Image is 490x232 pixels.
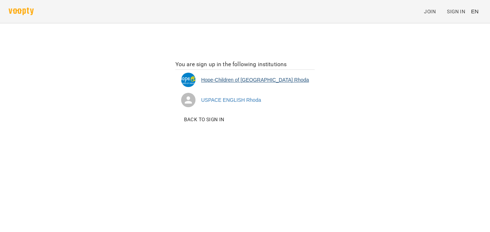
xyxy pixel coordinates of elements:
a: Join [421,5,444,18]
span: Back to sign in [184,115,225,124]
span: EN [471,8,479,15]
button: Back to sign in [181,113,227,126]
a: Sign In [444,5,468,18]
img: 8c92ceb4bedcffbc5184468b26942b04.jpg [181,73,195,87]
button: EN [468,5,481,18]
li: Hope-Children of [GEOGRAPHIC_DATA] Rhoda [175,70,315,90]
span: Sign In [447,7,465,16]
h6: You are sign up in the following institutions [175,59,315,69]
li: USPACE ENGLISH Rhoda [175,90,315,110]
span: Join [424,7,436,16]
img: voopty.png [9,8,34,15]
